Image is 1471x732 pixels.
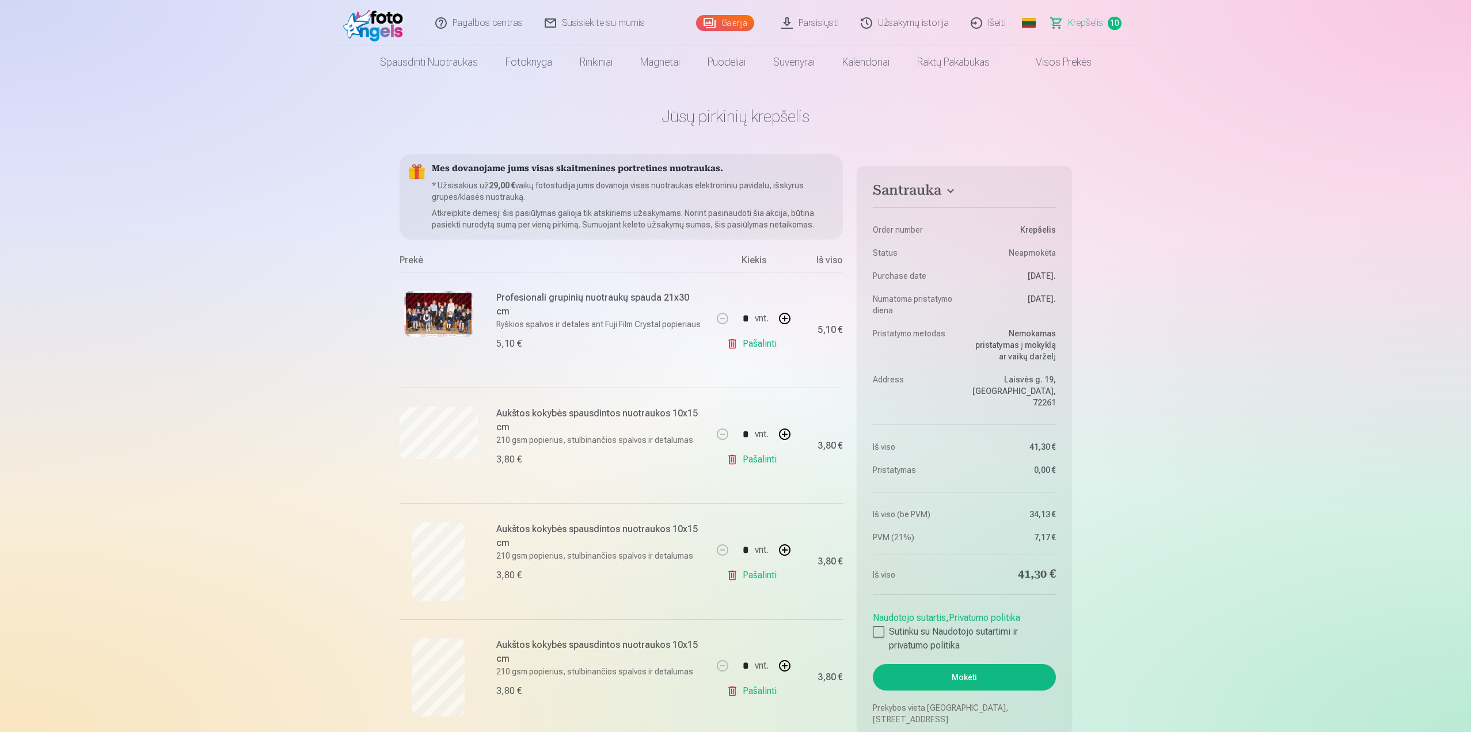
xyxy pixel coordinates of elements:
[400,106,1072,127] h1: Jūsų pirkinių krepšelis
[873,702,1055,725] p: Prekybos vieta [GEOGRAPHIC_DATA], [STREET_ADDRESS]
[818,327,843,333] div: 5,10 €
[696,15,754,31] a: Galerija
[873,606,1055,653] div: ,
[873,532,959,543] dt: PVM (21%)
[818,674,843,681] div: 3,80 €
[949,612,1020,623] a: Privatumo politika
[566,46,626,78] a: Rinkiniai
[873,328,959,362] dt: Pristatymo metodas
[873,612,946,623] a: Naudotojo sutartis
[873,293,959,316] dt: Numatoma pristatymo diena
[970,224,1056,236] dd: Krepšelis
[343,5,409,41] img: /fa2
[873,374,959,408] dt: Address
[828,46,903,78] a: Kalendoriai
[755,420,769,448] div: vnt.
[970,532,1056,543] dd: 7,17 €
[710,253,797,272] div: Kiekis
[797,253,843,272] div: Iš viso
[432,180,834,203] p: * Užsisakius už vaikų fotostudija jums dovanoja visas nuotraukas elektroniniu pavidalu, išskyrus ...
[496,522,704,550] h6: Aukštos kokybės spausdintos nuotraukos 10x15 cm
[873,224,959,236] dt: Order number
[496,684,522,698] div: 3,80 €
[873,270,959,282] dt: Purchase date
[970,441,1056,453] dd: 41,30 €
[496,434,704,446] p: 210 gsm popierius, stulbinančios spalvos ir detalumas
[1108,17,1122,30] span: 10
[727,332,781,355] a: Pašalinti
[873,664,1055,691] button: Mokėti
[727,680,781,703] a: Pašalinti
[432,164,834,175] h5: Mes dovanojame jums visas skaitmenines portretines nuotraukas.
[1004,46,1105,78] a: Visos prekės
[496,407,704,434] h6: Aukštos kokybės spausdintos nuotraukos 10x15 cm
[496,318,704,330] p: Ryškios spalvos ir detalės ant Fuji Film Crystal popieriaus
[496,666,704,677] p: 210 gsm popierius, stulbinančios spalvos ir detalumas
[873,182,1055,203] button: Santrauka
[1068,16,1103,30] span: Krepšelis
[818,558,843,565] div: 3,80 €
[400,253,711,272] div: Prekė
[496,337,522,351] div: 5,10 €
[970,464,1056,476] dd: 0,00 €
[970,509,1056,520] dd: 34,13 €
[873,509,959,520] dt: Iš viso (be PVM)
[755,536,769,564] div: vnt.
[489,181,515,190] b: 29,00 €
[759,46,828,78] a: Suvenyrai
[727,448,781,471] a: Pašalinti
[496,638,704,666] h6: Aukštos kokybės spausdintos nuotraukos 10x15 cm
[492,46,566,78] a: Fotoknyga
[727,564,781,587] a: Pašalinti
[755,305,769,332] div: vnt.
[873,567,959,583] dt: Iš viso
[903,46,1004,78] a: Raktų pakabukas
[818,442,843,449] div: 3,80 €
[694,46,759,78] a: Puodeliai
[496,550,704,562] p: 210 gsm popierius, stulbinančios spalvos ir detalumas
[970,374,1056,408] dd: Laisvės g. 19, [GEOGRAPHIC_DATA], 72261
[432,207,834,230] p: Atkreipkite dėmesį: šis pasiūlymas galioja tik atskiriems užsakymams. Norint pasinaudoti šia akci...
[626,46,694,78] a: Magnetai
[873,625,1055,653] label: Sutinku su Naudotojo sutartimi ir privatumo politika
[970,567,1056,583] dd: 41,30 €
[970,328,1056,362] dd: Nemokamas pristatymas į mokyklą ar vaikų darželį
[366,46,492,78] a: Spausdinti nuotraukas
[873,464,959,476] dt: Pristatymas
[1009,247,1056,259] span: Neapmokėta
[873,247,959,259] dt: Status
[496,291,704,318] h6: Profesionali grupinių nuotraukų spauda 21x30 cm
[873,441,959,453] dt: Iš viso
[970,270,1056,282] dd: [DATE].
[970,293,1056,316] dd: [DATE].
[496,453,522,466] div: 3,80 €
[755,652,769,680] div: vnt.
[496,568,522,582] div: 3,80 €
